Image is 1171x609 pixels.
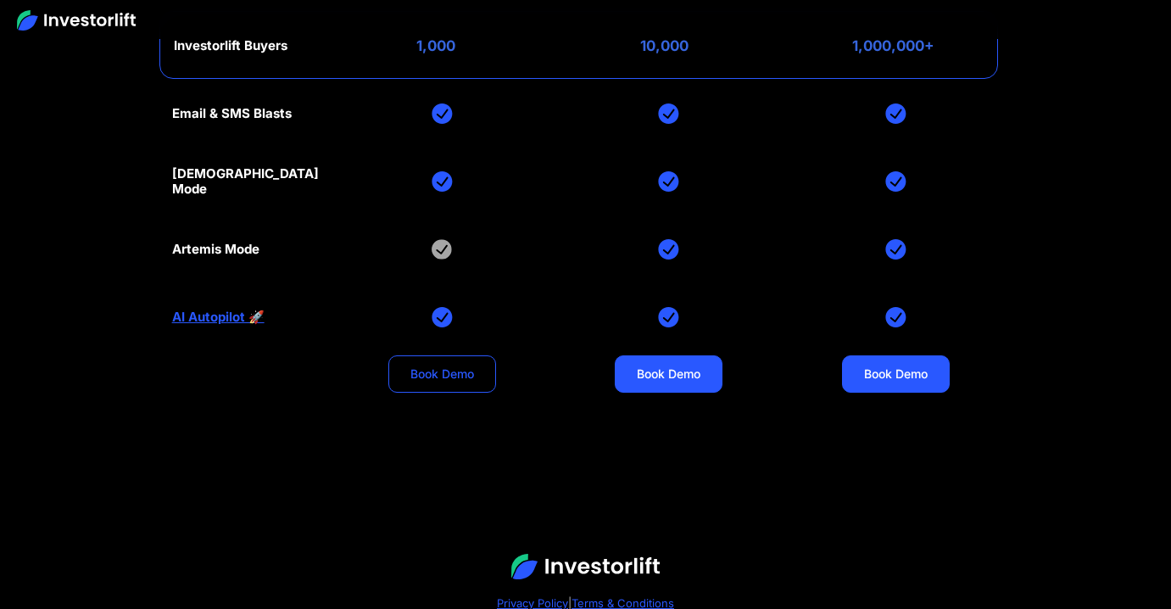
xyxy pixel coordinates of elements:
a: Book Demo [842,355,950,393]
div: Investorlift Buyers [174,38,287,53]
div: 1,000,000+ [852,37,934,54]
div: Artemis Mode [172,242,259,257]
a: Book Demo [615,355,722,393]
a: AI Autopilot 🚀 [172,310,265,325]
div: 1,000 [416,37,455,54]
a: Book Demo [388,355,496,393]
div: 10,000 [640,37,689,54]
div: [DEMOGRAPHIC_DATA] Mode [172,166,319,197]
div: Email & SMS Blasts [172,106,292,121]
